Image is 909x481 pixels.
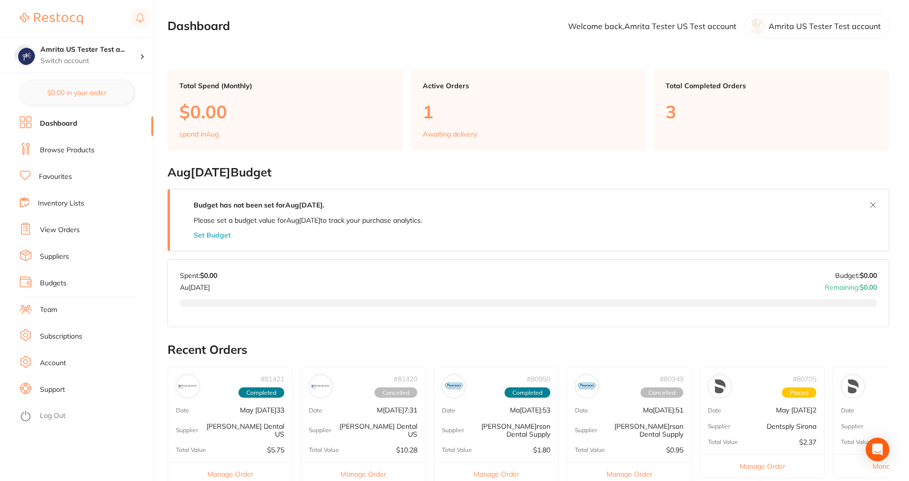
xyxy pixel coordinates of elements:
p: # 80705 [793,375,816,383]
p: [PERSON_NAME]rson Dental Supply [464,422,550,438]
p: # 81421 [261,375,284,383]
p: Spent: [180,272,217,279]
p: Remaining: [825,279,877,291]
a: Budgets [40,278,67,288]
p: [PERSON_NAME] Dental US [331,422,417,438]
p: Budget: [835,272,877,279]
p: Total Completed Orders [666,82,877,90]
a: Team [40,305,57,315]
p: $0.00 [179,102,391,122]
p: Supplier [841,423,863,430]
a: Total Spend (Monthly)$0.00spend inAug [168,70,403,150]
p: Dentsply Sirona [767,422,816,430]
img: Pearson Dental Supply [444,377,463,396]
img: Dentsply Sirona [843,377,862,396]
span: Cancelled [374,387,417,398]
p: Total Value [708,439,738,446]
p: $10.28 [396,446,417,454]
h2: Aug[DATE] Budget [168,166,889,179]
p: Total Value [176,447,206,453]
p: Welcome back, Amrita Tester US Test account [568,22,737,31]
p: Date [442,407,455,414]
p: Supplier [309,427,331,434]
button: Log Out [20,409,150,424]
strong: Budget has not been set for Aug[DATE] . [194,201,324,209]
div: Open Intercom Messenger [866,438,889,461]
p: Ma[DATE]:51 [643,406,683,414]
p: spend in Aug [179,130,219,138]
img: Henry Schein Dental US [178,377,197,396]
a: Suppliers [40,252,69,262]
img: Restocq Logo [20,13,83,25]
p: # 80949 [660,375,683,383]
a: Favourites [39,172,72,182]
p: Date [841,407,854,414]
p: [PERSON_NAME]rson Dental Supply [597,422,683,438]
p: Date [176,407,189,414]
p: M[DATE]7:31 [377,406,417,414]
a: View Orders [40,225,80,235]
button: Set Budget [194,231,231,239]
h2: Dashboard [168,19,230,33]
a: Dashboard [40,119,77,129]
p: Switch account [40,56,140,66]
p: Au[DATE] [180,279,217,291]
p: $0.95 [666,446,683,454]
p: Ma[DATE]:53 [510,406,550,414]
img: Pearson Dental Supply [577,377,596,396]
strong: $0.00 [200,271,217,280]
p: Supplier [575,427,597,434]
a: Inventory Lists [38,199,84,208]
p: # 81420 [394,375,417,383]
p: Total Spend (Monthly) [179,82,391,90]
span: Cancelled [640,387,683,398]
a: Subscriptions [40,332,82,342]
h2: Recent Orders [168,343,889,357]
p: Date [708,407,721,414]
strong: $0.00 [860,283,877,292]
a: Total Completed Orders3 [654,70,889,150]
p: 3 [666,102,877,122]
a: Browse Products [40,145,95,155]
p: Date [309,407,322,414]
p: Total Value [309,447,339,453]
p: May [DATE]2 [776,406,816,414]
p: Please set a budget value for Aug[DATE] to track your purchase analytics. [194,216,422,224]
p: Supplier [442,427,464,434]
p: Supplier [176,427,198,434]
p: Amrita US Tester Test account [769,22,881,31]
a: Account [40,358,66,368]
button: $0.00 in your order [20,81,134,104]
img: Henry Schein Dental US [311,377,330,396]
p: 1 [423,102,635,122]
span: Completed [238,387,284,398]
p: Total Value [575,447,605,453]
p: Active Orders [423,82,635,90]
p: [PERSON_NAME] Dental US [198,422,284,438]
strong: $0.00 [860,271,877,280]
p: Total Value [841,439,871,446]
p: $1.80 [533,446,550,454]
p: $5.75 [267,446,284,454]
p: Awaiting delivery [423,130,477,138]
a: Log Out [40,411,66,421]
a: Active Orders1Awaiting delivery [411,70,646,150]
img: Dentsply Sirona [710,377,729,396]
p: Supplier [708,423,730,430]
p: $2.37 [799,438,816,446]
p: # 80950 [527,375,550,383]
p: May [DATE]33 [240,406,284,414]
p: Total Value [442,447,472,453]
a: Support [40,385,65,395]
img: Amrita US Tester Test account [15,45,35,65]
span: Completed [505,387,550,398]
a: Restocq Logo [20,7,83,30]
h4: Amrita US Tester Test account [40,45,140,55]
span: Placed [782,387,816,398]
button: Manage Order [700,454,824,478]
p: Date [575,407,588,414]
